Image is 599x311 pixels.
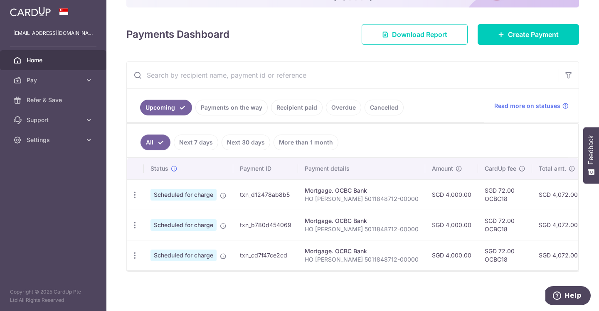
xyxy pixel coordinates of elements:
p: [EMAIL_ADDRESS][DOMAIN_NAME] [13,29,93,37]
span: Scheduled for charge [150,189,217,201]
td: txn_d12478ab8b5 [233,179,298,210]
span: Scheduled for charge [150,219,217,231]
iframe: Opens a widget where you can find more information [545,286,591,307]
span: Pay [27,76,81,84]
h4: Payments Dashboard [126,27,229,42]
p: HO [PERSON_NAME] 5011848712-00000 [305,195,419,203]
td: SGD 72.00 OCBC18 [478,179,532,210]
p: HO [PERSON_NAME] 5011848712-00000 [305,255,419,264]
td: txn_cd7f47ce2cd [233,240,298,270]
div: Mortgage. OCBC Bank [305,186,419,195]
span: Scheduled for charge [150,250,217,261]
th: Payment ID [233,158,298,179]
td: SGD 4,000.00 [425,179,478,210]
a: All [141,135,170,150]
td: SGD 72.00 OCBC18 [478,210,532,240]
td: SGD 4,072.00 [532,179,584,210]
span: Home [27,56,81,64]
th: Payment details [298,158,425,179]
span: Total amt. [539,164,566,173]
p: HO [PERSON_NAME] 5011848712-00000 [305,225,419,233]
a: Download Report [362,24,468,45]
a: Next 30 days [222,135,270,150]
td: SGD 4,000.00 [425,240,478,270]
td: SGD 4,000.00 [425,210,478,240]
span: Create Payment [508,29,559,39]
span: Refer & Save [27,96,81,104]
a: Create Payment [478,24,579,45]
span: CardUp fee [485,164,516,173]
span: Read more on statuses [494,102,560,110]
span: Status [150,164,168,173]
a: Next 7 days [174,135,218,150]
button: Feedback - Show survey [583,127,599,184]
a: Payments on the way [195,100,268,115]
td: SGD 4,072.00 [532,240,584,270]
span: Support [27,116,81,124]
td: SGD 72.00 OCBC18 [478,240,532,270]
span: Feedback [587,135,595,164]
a: Cancelled [365,100,404,115]
td: SGD 4,072.00 [532,210,584,240]
span: Amount [432,164,453,173]
span: Download Report [392,29,447,39]
a: Recipient paid [271,100,323,115]
div: Mortgage. OCBC Bank [305,247,419,255]
span: Settings [27,136,81,144]
a: Read more on statuses [494,102,569,110]
img: CardUp [10,7,51,17]
td: txn_b780d454069 [233,210,298,240]
a: Upcoming [140,100,192,115]
input: Search by recipient name, payment id or reference [127,62,559,88]
a: Overdue [326,100,361,115]
div: Mortgage. OCBC Bank [305,217,419,225]
a: More than 1 month [274,135,338,150]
